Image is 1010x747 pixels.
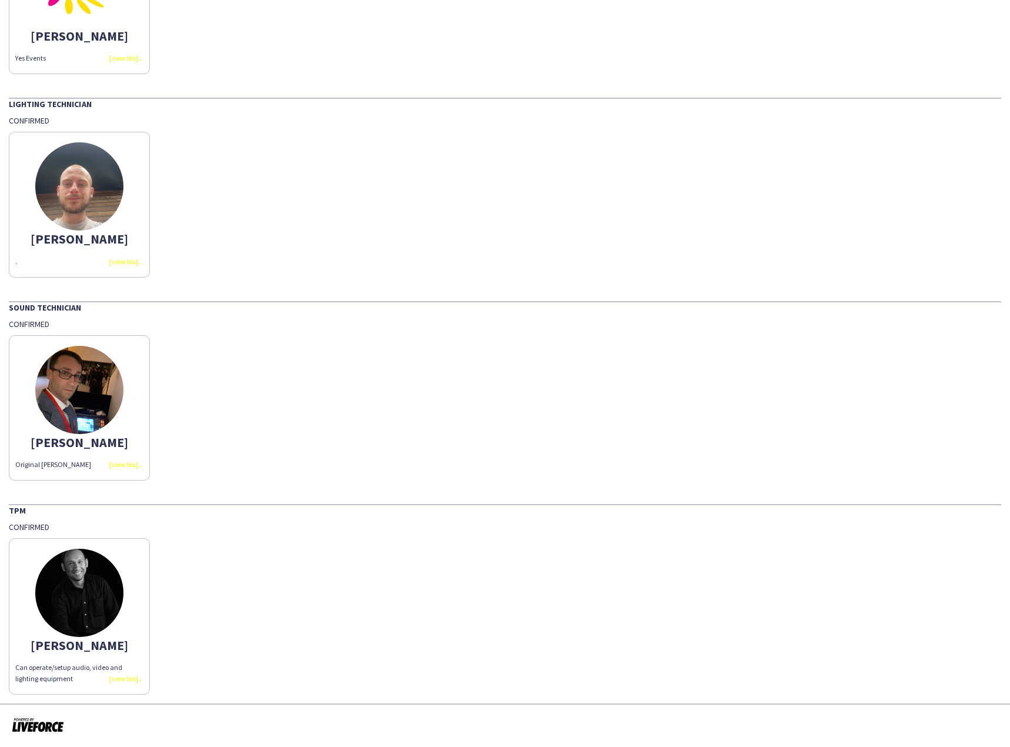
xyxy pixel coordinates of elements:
div: . [15,256,143,267]
div: Can operate/setup audio, video and lighting equipment [15,662,143,683]
div: Confirmed [9,522,1001,532]
div: Lighting Technician [9,98,1001,109]
div: [PERSON_NAME] [15,437,143,448]
img: Powered by Liveforce [12,716,64,733]
img: thumb-60781df4013cb.jpeg [35,549,123,637]
img: thumb-689b5a5968ad9.png [35,346,123,434]
div: [PERSON_NAME] [15,640,143,651]
div: Sound Technician [9,301,1001,313]
div: Confirmed [9,115,1001,126]
div: Original [PERSON_NAME] [15,459,143,470]
div: [PERSON_NAME] [15,31,143,41]
div: [PERSON_NAME] [15,234,143,244]
div: Yes Events [15,53,143,64]
div: Confirmed [9,319,1001,329]
img: thumb-66212dc302a14.jpeg [35,142,123,231]
div: TPM [9,504,1001,516]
